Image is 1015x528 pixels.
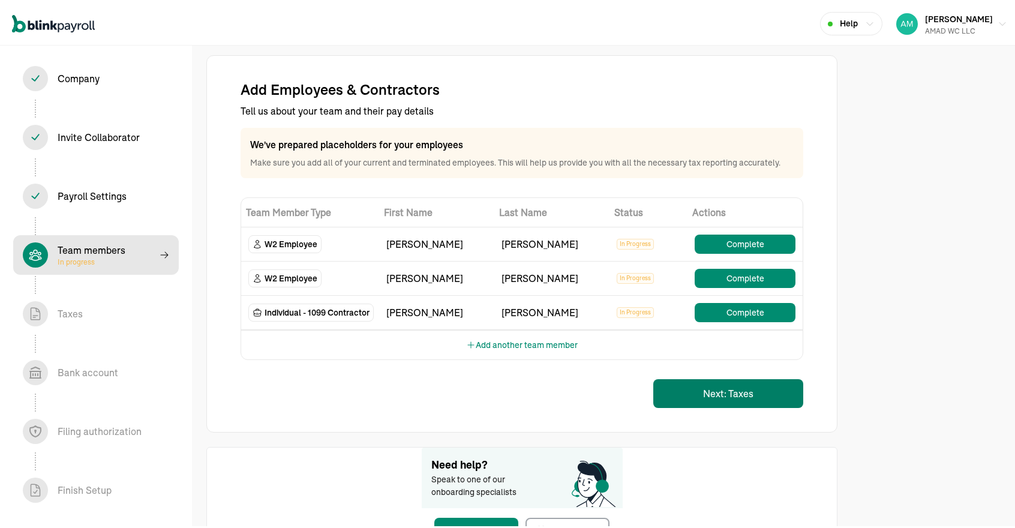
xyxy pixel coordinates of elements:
[250,154,794,166] p: Make sure you add all of your current and terminated employees. This will help us provide you wit...
[891,7,1012,37] button: [PERSON_NAME]AMAD WC LLC
[502,303,602,317] div: [PERSON_NAME]
[431,455,613,471] span: Need help?
[614,203,683,217] span: Status
[13,409,179,449] span: Filing authorization
[386,303,487,317] div: [PERSON_NAME]
[13,292,179,331] span: Taxes
[820,10,882,33] button: Help
[58,187,127,201] div: Payroll Settings
[265,270,317,282] span: W2 Employee
[653,377,803,406] button: Next: Taxes
[250,135,794,149] p: We've prepared placeholders for your employees
[241,196,803,328] table: TeamMembers
[386,235,487,249] div: [PERSON_NAME]
[58,255,125,265] span: In progress
[13,174,179,214] span: Payroll Settings
[695,301,795,320] button: Complete
[695,266,795,286] button: Complete
[384,203,490,217] span: First Name
[617,271,654,281] span: In Progress
[502,269,602,283] div: [PERSON_NAME]
[246,203,374,217] span: Team Member Type
[58,422,142,436] div: Filing authorization
[13,56,179,96] span: Company
[499,203,605,217] span: Last Name
[925,11,993,22] span: [PERSON_NAME]
[58,69,100,83] div: Company
[241,77,803,97] h4: Add Employees & Contractors
[466,328,578,357] button: Add another team member
[840,15,858,28] span: Help
[12,4,95,39] nav: Global
[58,363,118,377] div: Bank account
[265,304,370,316] span: Individual - 1099 Contractor
[13,115,179,155] span: Invite Collaborator
[617,236,654,247] span: In Progress
[58,304,83,319] div: Taxes
[925,23,993,34] div: AMAD WC LLC
[695,232,795,251] button: Complete
[617,305,654,316] span: In Progress
[386,269,487,283] div: [PERSON_NAME]
[58,481,112,495] div: Finish Setup
[431,471,533,496] span: Speak to one of our onboarding specialists
[265,236,317,248] span: W2 Employee
[241,101,803,116] p: Tell us about your team and their pay details
[13,468,179,508] span: Finish Setup
[692,203,798,217] span: Actions
[13,350,179,390] span: Bank account
[58,128,140,142] div: Invite Collaborator
[502,235,602,249] div: [PERSON_NAME]
[13,233,179,272] span: Team membersIn progress
[58,241,125,265] div: Team members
